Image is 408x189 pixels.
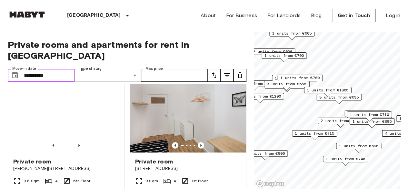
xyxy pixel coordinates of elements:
[234,81,274,87] span: 8 units from €655
[267,81,306,87] span: 3 units from €655
[323,156,368,166] div: Map marker
[13,158,51,165] span: Private room
[234,69,246,82] button: tune
[174,178,176,184] span: 4
[253,49,292,55] span: 2 units from €620
[76,142,82,149] button: Previous image
[350,112,389,118] span: 1 units from €710
[240,93,281,99] span: 1 units from €1200
[198,142,204,149] button: Previous image
[339,143,378,149] span: 1 units from €695
[201,12,216,19] a: About
[12,66,36,71] label: Move-in date
[237,93,284,103] div: Map marker
[336,143,381,153] div: Map marker
[8,11,46,18] img: Habyt
[8,39,246,61] span: Private rooms and apartments for rent in [GEOGRAPHIC_DATA]
[304,87,352,97] div: Map marker
[245,151,285,156] span: 1 units from €800
[332,9,375,22] a: Get in Touch
[347,111,387,117] span: 1 units from €710
[262,52,307,62] div: Map marker
[256,180,284,187] a: Mapbox logo
[267,12,301,19] a: For Landlords
[192,178,208,184] span: 1st Floor
[292,130,337,140] div: Map marker
[50,142,56,149] button: Previous image
[135,165,241,172] span: [STREET_ADDRESS]
[8,75,124,152] img: Marketing picture of unit DE-01-09-060-04Q
[264,53,304,58] span: 1 units from €700
[13,165,119,172] span: [PERSON_NAME][STREET_ADDRESS]
[352,119,392,124] span: 1 units from €685
[243,150,288,160] div: Map marker
[145,66,163,71] label: Max price
[316,94,362,104] div: Map marker
[272,30,312,36] span: 1 units from €605
[130,75,246,152] img: Marketing picture of unit DE-01-232-01M
[295,131,334,136] span: 1 units from €715
[24,178,40,184] span: 9.8 Sqm
[318,118,363,128] div: Map marker
[277,75,323,85] div: Map marker
[344,110,390,121] div: Map marker
[208,69,221,82] button: tune
[55,178,58,184] span: 4
[264,81,309,91] div: Map marker
[221,69,234,82] button: tune
[269,30,314,40] div: Map marker
[145,178,158,184] span: 9 Sqm
[347,111,392,121] div: Map marker
[232,80,277,90] div: Map marker
[8,69,21,82] button: Choose date, selected date is 6 Nov 2025
[321,118,360,124] span: 2 units from €720
[272,75,317,85] div: Map marker
[307,87,349,93] span: 1 units from €1865
[349,118,394,128] div: Map marker
[135,158,173,165] span: Private room
[67,12,121,19] p: [GEOGRAPHIC_DATA]
[250,48,295,58] div: Map marker
[386,12,400,19] a: Log in
[319,94,359,100] span: 3 units from €635
[311,12,322,19] a: Blog
[73,178,90,184] span: 6th Floor
[79,66,102,71] label: Type of stay
[326,156,365,162] span: 1 units from €740
[172,142,178,149] button: Previous image
[226,12,257,19] a: For Business
[275,75,314,81] span: 1 units from €655
[280,75,320,81] span: 1 units from €700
